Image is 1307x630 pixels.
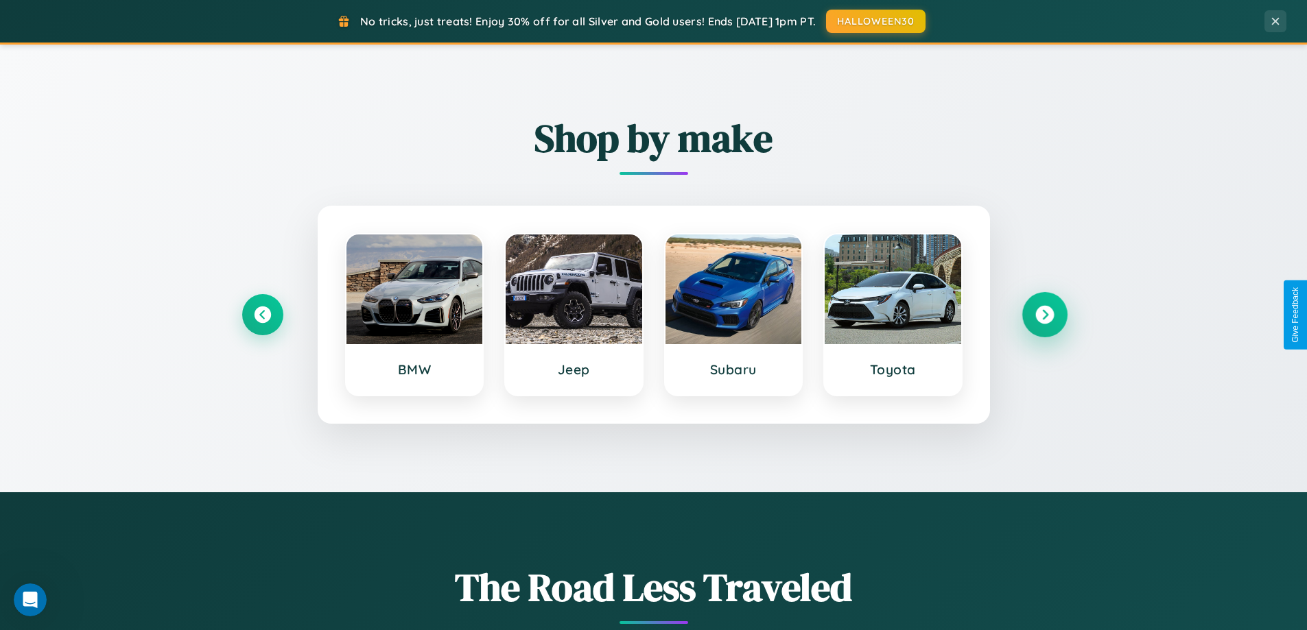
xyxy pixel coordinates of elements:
h1: The Road Less Traveled [242,561,1065,614]
span: No tricks, just treats! Enjoy 30% off for all Silver and Gold users! Ends [DATE] 1pm PT. [360,14,816,28]
h3: Toyota [838,361,947,378]
iframe: Intercom live chat [14,583,47,616]
button: HALLOWEEN30 [826,10,926,33]
h3: Jeep [519,361,628,378]
h2: Shop by make [242,112,1065,165]
h3: BMW [360,361,469,378]
h3: Subaru [679,361,788,378]
div: Give Feedback [1291,287,1300,343]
